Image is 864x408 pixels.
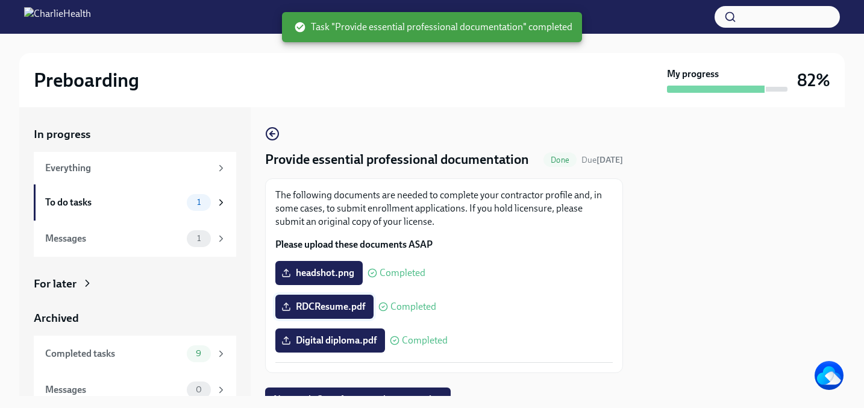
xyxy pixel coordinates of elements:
a: Messages1 [34,221,236,257]
div: To do tasks [45,196,182,209]
div: Messages [45,232,182,245]
span: Completed [402,336,448,345]
span: Completed [380,268,425,278]
span: RDCResume.pdf [284,301,365,313]
span: Task "Provide essential professional documentation" completed [294,20,572,34]
h3: 82% [797,69,830,91]
h4: Provide essential professional documentation [265,151,529,169]
strong: [DATE] [596,155,623,165]
span: Done [543,155,577,165]
span: 9 [189,349,208,358]
div: Messages [45,383,182,397]
a: Completed tasks9 [34,336,236,372]
div: Everything [45,162,211,175]
strong: My progress [667,67,719,81]
a: Archived [34,310,236,326]
img: CharlieHealth [24,7,91,27]
a: For later [34,276,236,292]
span: Next task : Complete your drug screening [274,394,442,406]
strong: Please upload these documents ASAP [275,239,433,250]
span: Digital diploma.pdf [284,334,377,347]
span: 1 [190,234,208,243]
span: 0 [189,385,209,394]
span: 1 [190,198,208,207]
a: In progress [34,127,236,142]
span: Due [581,155,623,165]
h2: Preboarding [34,68,139,92]
label: Digital diploma.pdf [275,328,385,353]
a: Everything [34,152,236,184]
div: Completed tasks [45,347,182,360]
span: Completed [390,302,436,312]
span: headshot.png [284,267,354,279]
p: The following documents are needed to complete your contractor profile and, in some cases, to sub... [275,189,613,228]
label: headshot.png [275,261,363,285]
a: Messages0 [34,372,236,408]
span: August 30th, 2025 08:00 [581,154,623,166]
label: RDCResume.pdf [275,295,374,319]
div: For later [34,276,77,292]
a: To do tasks1 [34,184,236,221]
